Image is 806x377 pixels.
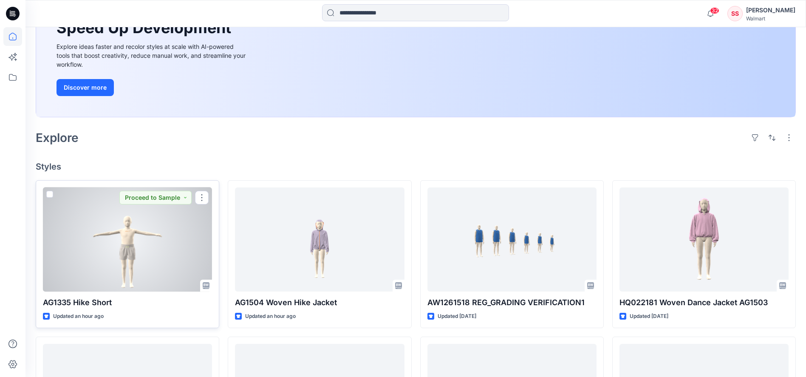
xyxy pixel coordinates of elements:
button: Discover more [57,79,114,96]
p: Updated an hour ago [245,312,296,321]
h2: Explore [36,131,79,145]
div: Explore ideas faster and recolor styles at scale with AI-powered tools that boost creativity, red... [57,42,248,69]
p: Updated [DATE] [438,312,476,321]
p: AG1504 Woven Hike Jacket [235,297,404,309]
p: Updated an hour ago [53,312,104,321]
p: AW1261518 REG_GRADING VERIFICATION1 [427,297,597,309]
h4: Styles [36,162,796,172]
span: 32 [710,7,719,14]
div: SS [727,6,743,21]
p: HQ022181 Woven Dance Jacket AG1503 [619,297,789,309]
a: Discover more [57,79,248,96]
a: AG1335 Hike Short [43,187,212,292]
div: Walmart [746,15,795,22]
p: Updated [DATE] [630,312,668,321]
a: AW1261518 REG_GRADING VERIFICATION1 [427,187,597,292]
p: AG1335 Hike Short [43,297,212,309]
a: HQ022181 Woven Dance Jacket AG1503 [619,187,789,292]
a: AG1504 Woven Hike Jacket [235,187,404,292]
div: [PERSON_NAME] [746,5,795,15]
